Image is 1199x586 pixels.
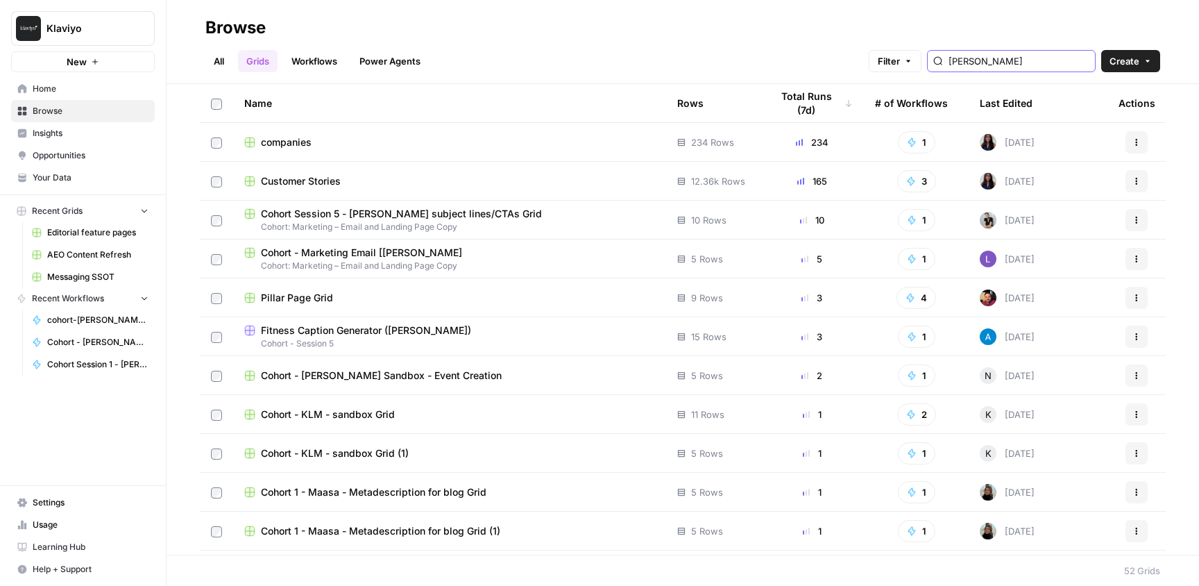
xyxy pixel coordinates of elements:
[980,367,1035,384] div: [DATE]
[47,249,148,261] span: AEO Content Refresh
[11,100,155,122] a: Browse
[898,131,935,153] button: 1
[878,54,900,68] span: Filter
[26,309,155,331] a: cohort-[PERSON_NAME]-meta-description
[691,369,723,383] span: 5 Rows
[980,173,1035,190] div: [DATE]
[771,485,853,499] div: 1
[33,541,148,553] span: Learning Hub
[691,408,724,421] span: 11 Rows
[244,260,655,272] span: Cohort: Marketing – Email and Landing Page Copy
[898,481,935,503] button: 1
[205,17,266,39] div: Browse
[980,523,1035,539] div: [DATE]
[1124,564,1160,578] div: 52 Grids
[980,290,996,306] img: uuwcbni89hkn3n0owe600bhe8ip9
[980,212,1035,228] div: [DATE]
[26,266,155,288] a: Messaging SSOT
[33,149,148,162] span: Opportunities
[771,408,853,421] div: 1
[283,50,346,72] a: Workflows
[1109,54,1139,68] span: Create
[980,212,996,228] img: qq1exqcea0wapzto7wd7elbwtl3p
[33,563,148,576] span: Help + Support
[47,314,148,326] span: cohort-[PERSON_NAME]-meta-description
[691,252,723,266] span: 5 Rows
[26,331,155,353] a: Cohort - [PERSON_NAME] Workflow Test (Meta desc. existing blog)
[980,134,996,151] img: rox323kbkgutb4wcij4krxobkpon
[980,328,996,345] img: o3cqybgnmipr355j8nz4zpq1mc6x
[898,520,935,542] button: 1
[897,403,936,426] button: 2
[985,408,992,421] span: K
[26,353,155,376] a: Cohort Session 1 - [PERSON_NAME] blog metadescription
[261,408,395,421] span: Cohort - KLM - sandbox Grid
[897,170,936,192] button: 3
[875,84,948,122] div: # of Workflows
[11,288,155,309] button: Recent Workflows
[11,122,155,144] a: Insights
[980,523,996,539] img: octaxnk3oxqn3tdy5wfh2wr0s0xc
[691,485,723,499] span: 5 Rows
[771,252,853,266] div: 5
[11,558,155,580] button: Help + Support
[1101,50,1160,72] button: Create
[691,291,723,305] span: 9 Rows
[47,271,148,283] span: Messaging SSOT
[244,485,655,499] a: Cohort 1 - Maasa - Metadescription for blog Grid
[985,446,992,460] span: K
[980,84,1032,122] div: Last Edited
[67,55,87,69] span: New
[11,514,155,536] a: Usage
[896,287,936,309] button: 4
[244,207,655,233] a: Cohort Session 5 - [PERSON_NAME] subject lines/CTAs GridCohort: Marketing – Email and Landing Pag...
[11,492,155,514] a: Settings
[261,174,341,188] span: Customer Stories
[898,365,935,387] button: 1
[32,205,83,217] span: Recent Grids
[261,135,312,149] span: companies
[244,369,655,383] a: Cohort - [PERSON_NAME] Sandbox - Event Creation
[11,11,155,46] button: Workspace: Klaviyo
[47,226,148,239] span: Editorial feature pages
[261,207,542,221] span: Cohort Session 5 - [PERSON_NAME] subject lines/CTAs Grid
[33,171,148,184] span: Your Data
[985,369,992,383] span: N
[980,406,1035,423] div: [DATE]
[980,134,1035,151] div: [DATE]
[771,84,853,122] div: Total Runs (7d)
[33,105,148,117] span: Browse
[980,290,1035,306] div: [DATE]
[244,446,655,460] a: Cohort - KLM - sandbox Grid (1)
[261,369,502,383] span: Cohort - [PERSON_NAME] Sandbox - Event Creation
[244,524,655,538] a: Cohort 1 - Maasa - Metadescription for blog Grid (1)
[244,174,655,188] a: Customer Stories
[771,291,853,305] div: 3
[691,213,726,227] span: 10 Rows
[691,330,726,344] span: 15 Rows
[898,209,935,231] button: 1
[244,291,655,305] a: Pillar Page Grid
[771,524,853,538] div: 1
[261,524,500,538] span: Cohort 1 - Maasa - Metadescription for blog Grid (1)
[261,246,462,260] span: Cohort - Marketing Email [[PERSON_NAME]
[11,144,155,167] a: Opportunities
[980,173,996,190] img: rox323kbkgutb4wcij4krxobkpon
[47,358,148,371] span: Cohort Session 1 - [PERSON_NAME] blog metadescription
[33,127,148,140] span: Insights
[771,174,853,188] div: 165
[11,78,155,100] a: Home
[691,174,745,188] span: 12.36k Rows
[244,246,655,272] a: Cohort - Marketing Email [[PERSON_NAME]Cohort: Marketing – Email and Landing Page Copy
[771,135,853,149] div: 234
[244,221,655,233] span: Cohort: Marketing – Email and Landing Page Copy
[351,50,429,72] a: Power Agents
[46,22,130,35] span: Klaviyo
[11,201,155,221] button: Recent Grids
[238,50,278,72] a: Grids
[980,484,996,501] img: octaxnk3oxqn3tdy5wfh2wr0s0xc
[949,54,1089,68] input: Search
[244,324,655,350] a: Fitness Caption Generator ([PERSON_NAME])Cohort - Session 5
[244,408,655,421] a: Cohort - KLM - sandbox Grid
[771,446,853,460] div: 1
